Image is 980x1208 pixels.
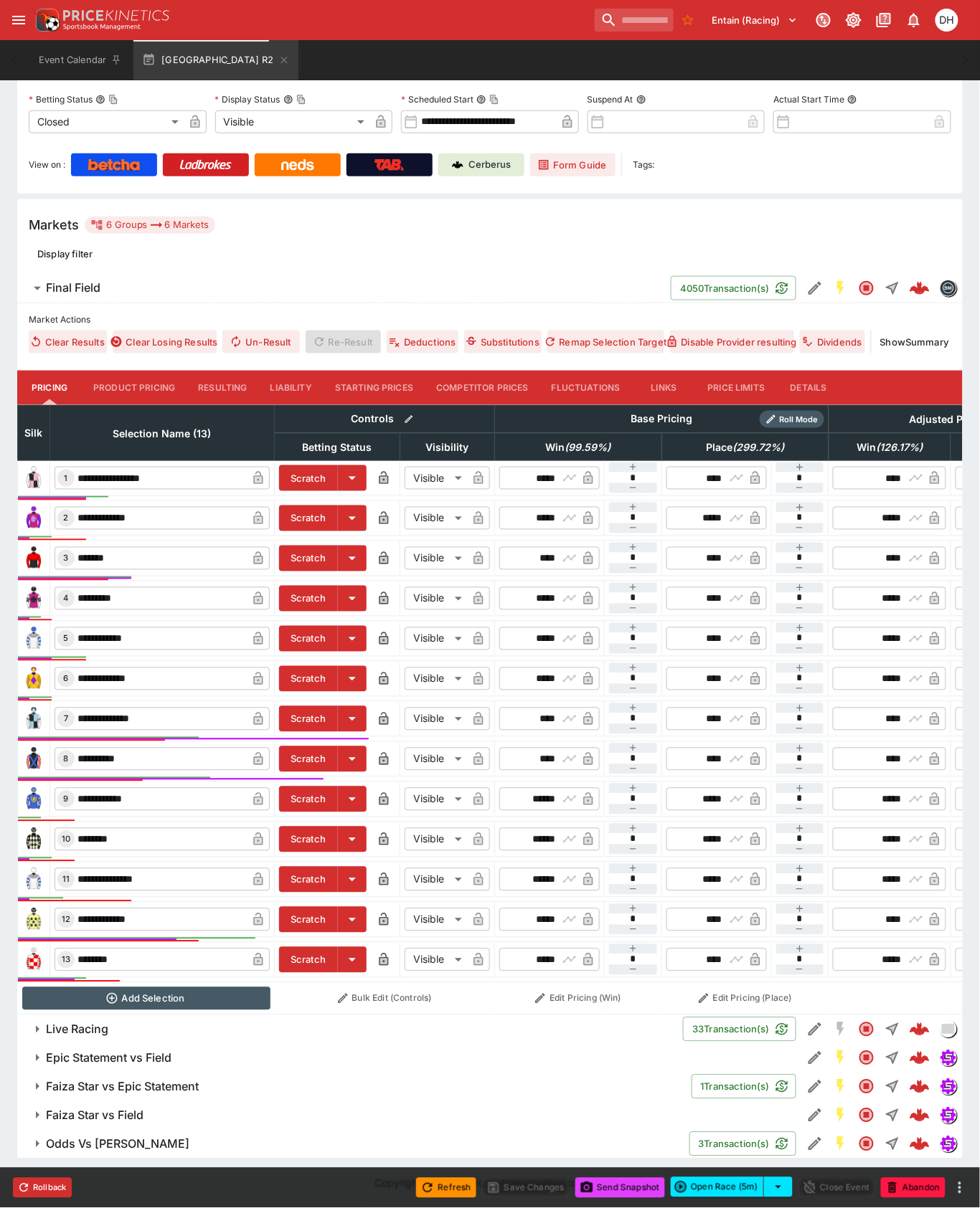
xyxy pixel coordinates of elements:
button: Connected to PK [811,7,837,33]
button: Send Snapshot [575,1178,665,1198]
button: Edit Detail [802,1017,828,1042]
div: Visible [405,908,467,931]
button: Edit Detail [802,275,828,301]
button: 4050Transaction(s) [671,276,796,300]
button: Closed [854,1074,880,1100]
button: Refresh [416,1178,476,1198]
button: select merge strategy [764,1177,793,1197]
span: Visibility [410,439,485,456]
div: 859fdcff-c916-4ac2-acc1-c0bce1b0c903 [910,1048,930,1068]
div: Visible [405,828,467,851]
span: 5 [61,634,72,644]
button: 1Transaction(s) [692,1075,796,1099]
button: Faiza Star vs Epic Statement [17,1073,692,1101]
button: Closed [854,275,880,301]
div: betmakers [940,280,957,297]
button: Substitutions [464,330,542,353]
button: Remap Selection Target [547,330,664,353]
h6: Faiza Star vs Field [46,1108,143,1123]
a: 62cee96e-fe75-4264-8252-c64cfcc104f5 [905,1130,934,1159]
h6: Final Field [46,280,100,295]
button: Scheduled StartCopy To Clipboard [476,95,486,105]
img: logo-cerberus--red.svg [910,1048,930,1068]
img: PriceKinetics Logo [32,6,60,34]
button: Select Tenant [704,9,806,32]
button: Closed [854,1017,880,1042]
img: logo-cerberus--red.svg [910,1105,930,1126]
p: Cerberus [469,158,512,172]
span: 9 [61,794,72,804]
button: Straight [880,1074,905,1100]
p: Actual Start Time [773,93,844,105]
button: Toggle light/dark mode [841,7,867,33]
button: Suspend At [636,95,646,105]
a: fad23a5e-dffa-4a48-8443-9f4438b45dec [905,1101,934,1130]
button: Actual Start Time [847,95,857,105]
button: Un-Result [222,330,299,353]
a: Form Guide [530,153,616,176]
div: 3e881c5f-2846-4ef6-b31b-65d3f9650a26 [910,1077,930,1097]
button: Scratch [279,786,338,812]
button: Scratch [279,827,338,852]
button: Edit Detail [802,1131,828,1157]
span: 8 [61,754,72,764]
button: Edit Pricing (Win) [499,987,658,1010]
div: 62cee96e-fe75-4264-8252-c64cfcc104f5 [910,1134,930,1154]
span: 13 [59,955,73,965]
button: Scratch [279,586,338,612]
button: Open Race (5m) [671,1177,764,1197]
span: 1 [62,473,71,483]
div: Base Pricing [625,410,698,428]
button: Abandon [881,1178,946,1198]
button: 3Transaction(s) [689,1132,796,1156]
div: 6 Groups 6 Markets [90,217,209,234]
button: ShowSummary [877,330,951,353]
th: Controls [275,405,495,433]
div: Visible [405,788,467,811]
label: Tags: [633,153,655,176]
th: Silk [18,405,50,460]
a: b05d38cb-4b73-4888-89ce-150c8c5c2ccb [905,274,934,303]
em: ( 126.17 %) [876,439,923,456]
h5: Markets [29,217,79,233]
span: Roll Mode [774,414,824,426]
button: Epic Statement vs Field [17,1044,802,1073]
span: 3 [61,553,72,563]
button: Scratch [279,546,338,571]
button: Copy To Clipboard [489,95,499,105]
div: Visible [215,110,370,133]
button: Resulting [187,371,258,405]
button: Daniel Hooper [931,4,963,36]
button: Add Selection [22,987,270,1010]
span: 11 [60,875,72,885]
svg: Closed [858,1136,875,1153]
span: Re-Result [306,330,381,353]
span: 4 [61,594,72,604]
button: Straight [880,1045,905,1071]
img: runner 8 [22,748,45,771]
button: Straight [880,1131,905,1157]
span: Place(299.72%) [690,439,800,456]
p: Betting Status [29,93,93,105]
span: Win(99.59%) [530,439,627,456]
div: simulator [940,1078,957,1095]
svg: Closed [858,1107,875,1124]
span: 12 [59,915,73,925]
img: runner 6 [22,667,45,690]
em: ( 299.72 %) [732,439,784,456]
button: Scratch [279,626,338,652]
div: Visible [405,748,467,771]
svg: Closed [858,1050,875,1067]
button: Closed [854,1103,880,1128]
div: b05d38cb-4b73-4888-89ce-150c8c5c2ccb [910,278,930,298]
a: 3e881c5f-2846-4ef6-b31b-65d3f9650a26 [905,1073,934,1101]
img: runner 12 [22,908,45,931]
button: No Bookmarks [677,9,699,32]
img: runner 7 [22,708,45,731]
button: Starting Prices [324,371,425,405]
button: Scratch [279,746,338,772]
p: Display Status [215,93,281,105]
div: Visible [405,507,467,530]
div: Show/hide Price Roll mode configuration. [760,411,824,428]
button: Final Field [17,274,671,303]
